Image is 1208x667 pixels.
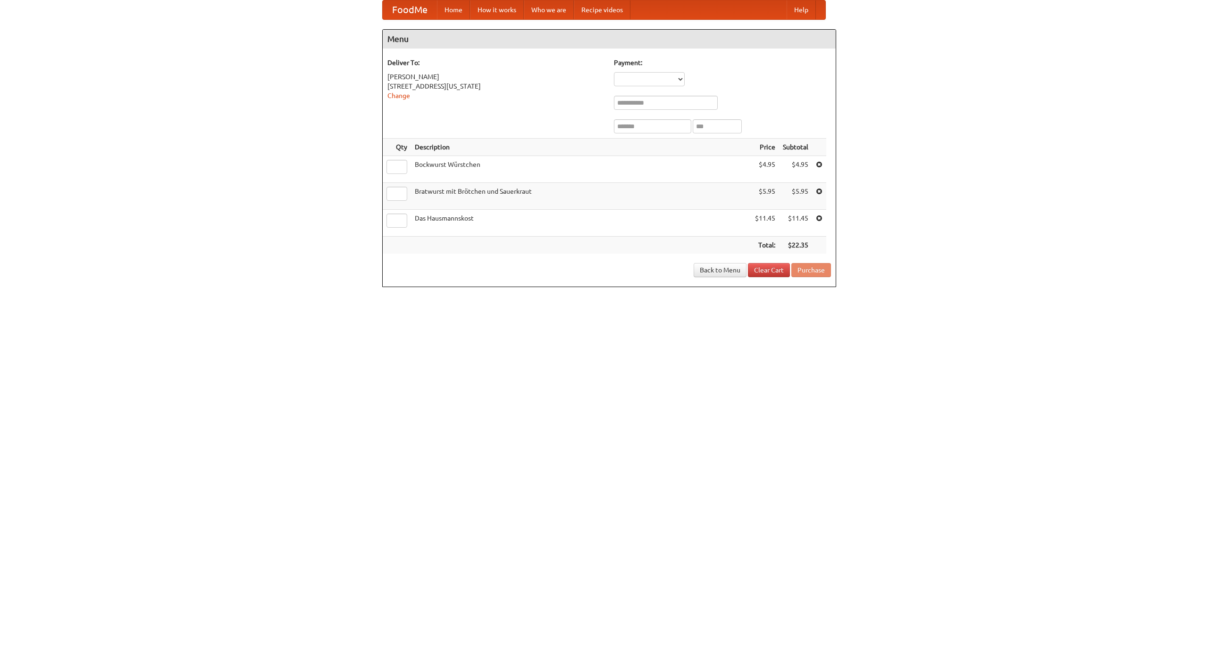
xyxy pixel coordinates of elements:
[411,210,751,237] td: Das Hausmannskost
[387,82,604,91] div: [STREET_ADDRESS][US_STATE]
[411,139,751,156] th: Description
[470,0,524,19] a: How it works
[387,58,604,67] h5: Deliver To:
[751,139,779,156] th: Price
[751,210,779,237] td: $11.45
[387,72,604,82] div: [PERSON_NAME]
[524,0,574,19] a: Who we are
[383,0,437,19] a: FoodMe
[787,0,816,19] a: Help
[779,237,812,254] th: $22.35
[614,58,831,67] h5: Payment:
[779,183,812,210] td: $5.95
[411,183,751,210] td: Bratwurst mit Brötchen und Sauerkraut
[779,139,812,156] th: Subtotal
[751,183,779,210] td: $5.95
[387,92,410,99] a: Change
[437,0,470,19] a: Home
[751,156,779,183] td: $4.95
[411,156,751,183] td: Bockwurst Würstchen
[383,30,836,49] h4: Menu
[779,210,812,237] td: $11.45
[748,263,790,277] a: Clear Cart
[751,237,779,254] th: Total:
[791,263,831,277] button: Purchase
[694,263,747,277] a: Back to Menu
[574,0,630,19] a: Recipe videos
[779,156,812,183] td: $4.95
[383,139,411,156] th: Qty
